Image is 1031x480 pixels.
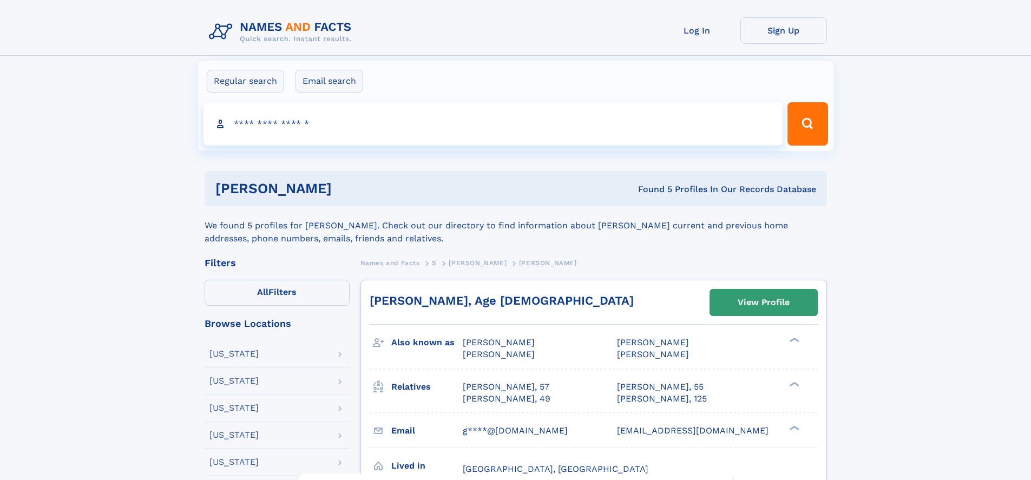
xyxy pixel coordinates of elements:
div: ❯ [787,424,800,431]
div: We found 5 profiles for [PERSON_NAME]. Check out our directory to find information about [PERSON_... [205,206,827,245]
div: [US_STATE] [209,458,259,466]
label: Email search [295,70,363,93]
div: [US_STATE] [209,350,259,358]
a: [PERSON_NAME], 125 [617,393,707,405]
input: search input [203,102,783,146]
a: Sign Up [740,17,827,44]
a: [PERSON_NAME], Age [DEMOGRAPHIC_DATA] [370,294,634,307]
h3: Relatives [391,378,463,396]
div: Filters [205,258,350,268]
a: Log In [654,17,740,44]
h1: [PERSON_NAME] [215,182,485,195]
h3: Also known as [391,333,463,352]
span: [PERSON_NAME] [463,349,535,359]
a: [PERSON_NAME], 55 [617,381,704,393]
span: [GEOGRAPHIC_DATA], [GEOGRAPHIC_DATA] [463,464,648,474]
button: Search Button [787,102,828,146]
div: [US_STATE] [209,431,259,439]
div: [US_STATE] [209,377,259,385]
label: Regular search [207,70,284,93]
span: [PERSON_NAME] [449,259,507,267]
label: Filters [205,280,350,306]
span: [PERSON_NAME] [519,259,577,267]
div: [US_STATE] [209,404,259,412]
h3: Lived in [391,457,463,475]
a: [PERSON_NAME], 49 [463,393,550,405]
a: [PERSON_NAME], 57 [463,381,549,393]
div: View Profile [738,290,790,315]
span: S [432,259,437,267]
span: [PERSON_NAME] [463,337,535,347]
img: Logo Names and Facts [205,17,360,47]
div: ❯ [787,380,800,387]
div: Browse Locations [205,319,350,328]
span: [EMAIL_ADDRESS][DOMAIN_NAME] [617,425,769,436]
a: Names and Facts [360,256,420,269]
span: All [257,287,268,297]
a: S [432,256,437,269]
h3: Email [391,422,463,440]
div: Found 5 Profiles In Our Records Database [485,183,816,195]
span: [PERSON_NAME] [617,337,689,347]
div: ❯ [787,337,800,344]
a: View Profile [710,290,817,315]
span: [PERSON_NAME] [617,349,689,359]
a: [PERSON_NAME] [449,256,507,269]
